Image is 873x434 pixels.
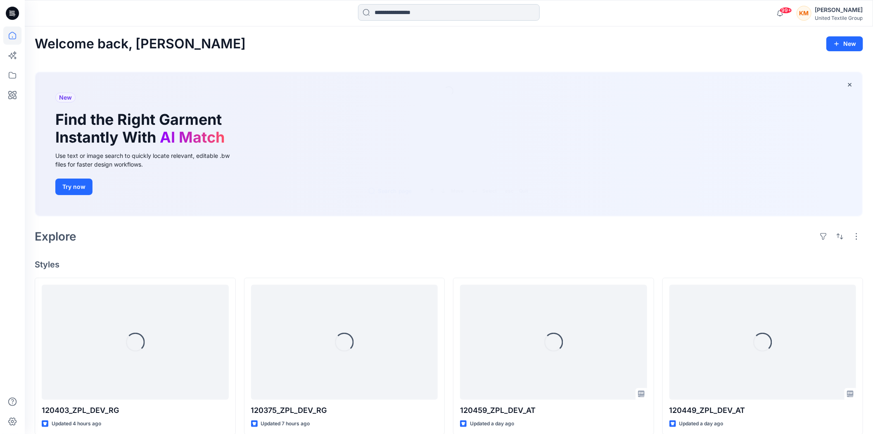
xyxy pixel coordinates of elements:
span: 99+ [780,7,792,14]
div: [PERSON_NAME] [815,5,863,15]
p: Updated a day ago [470,420,514,428]
h1: Find the Right Garment Instantly With [55,111,229,146]
span: New [59,93,72,103]
p: esc [505,187,514,195]
h2: Explore [35,230,76,243]
div: KM [797,6,811,21]
p: Quit [519,187,528,195]
p: 120403_ZPL_DEV_RG [42,405,229,416]
p: 120449_ZPL_DEV_AT [669,405,856,416]
button: New [826,36,863,51]
div: United Textile Group [815,15,863,21]
p: 120459_ZPL_DEV_AT [460,405,647,416]
button: Try now [55,179,93,195]
div: Use text or image search to quickly locate relevant, editable .bw files for faster design workflows. [55,151,241,169]
p: Updated 4 hours ago [52,420,101,428]
p: Move [451,187,463,195]
p: 120375_ZPL_DEV_RG [251,405,438,416]
p: Select [482,187,496,195]
h2: Welcome back, [PERSON_NAME] [35,36,246,52]
p: Updated a day ago [679,420,724,428]
span: AI Match [160,128,225,146]
p: Updated 7 hours ago [261,420,310,428]
h4: Styles [35,260,863,269]
button: Search page [369,186,412,196]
